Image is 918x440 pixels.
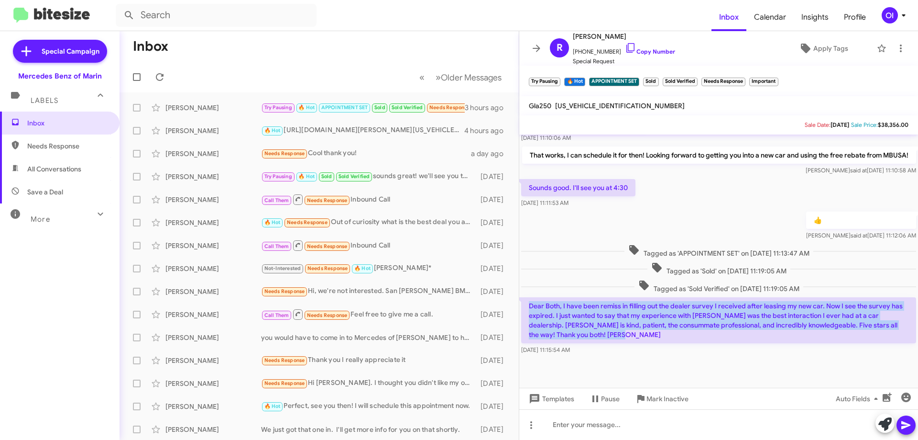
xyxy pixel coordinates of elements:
[261,125,464,136] div: [URL][DOMAIN_NAME][PERSON_NAME][US_VEHICLE_IDENTIFICATION_NUMBER]
[264,357,305,363] span: Needs Response
[165,264,261,273] div: [PERSON_NAME]
[307,265,348,271] span: Needs Response
[430,68,507,87] button: Next
[321,104,368,111] span: APPOINTMENT SET
[165,195,261,204] div: [PERSON_NAME]
[476,172,511,181] div: [DATE]
[42,46,99,56] span: Special Campaign
[476,264,511,273] div: [DATE]
[261,425,476,434] div: We just got that one in. I'll get more info for you on that shortly.
[392,104,423,111] span: Sold Verified
[298,173,315,180] span: 🔥 Hot
[851,232,867,239] span: said at
[521,134,571,141] span: [DATE] 11:10:06 AM
[165,126,261,135] div: [PERSON_NAME]
[261,148,471,159] div: Cool thank you!
[529,78,560,86] small: Try Pausing
[774,40,872,57] button: Apply Tags
[627,390,696,407] button: Mark Inactive
[264,150,305,157] span: Needs Response
[264,403,281,409] span: 🔥 Hot
[564,78,585,86] small: 🔥 Hot
[805,121,831,128] span: Sale Date:
[354,265,371,271] span: 🔥 Hot
[573,31,675,42] span: [PERSON_NAME]
[116,4,317,27] input: Search
[31,96,58,105] span: Labels
[874,7,907,23] button: OI
[261,102,465,113] div: Dear Both, I have been remiss in filling out the dealer survey I received after leasing my new ca...
[18,71,102,81] div: Mercedes Benz of Marin
[261,333,476,342] div: you would have to come in to Mercedes of [PERSON_NAME] to have [PERSON_NAME] work with you directly
[527,390,574,407] span: Templates
[601,390,620,407] span: Pause
[573,56,675,66] span: Special Request
[522,147,916,164] p: That works, I can schedule it for then! Looking forward to getting you into a new car and using t...
[851,121,878,128] span: Sale Price:
[476,402,511,411] div: [DATE]
[414,68,507,87] nav: Page navigation example
[414,68,430,87] button: Previous
[264,288,305,294] span: Needs Response
[441,72,502,83] span: Older Messages
[882,7,898,23] div: OI
[261,193,476,205] div: Inbound Call
[264,312,289,318] span: Call Them
[27,118,109,128] span: Inbox
[31,215,50,224] span: More
[828,390,889,407] button: Auto Fields
[307,243,348,249] span: Needs Response
[464,126,511,135] div: 4 hours ago
[165,287,261,296] div: [PERSON_NAME]
[165,425,261,434] div: [PERSON_NAME]
[476,333,511,342] div: [DATE]
[287,219,328,226] span: Needs Response
[165,149,261,158] div: [PERSON_NAME]
[429,104,470,111] span: Needs Response
[476,425,511,434] div: [DATE]
[261,308,476,320] div: Feel free to give me a call.
[806,167,916,174] span: [PERSON_NAME] [DATE] 11:10:58 AM
[264,243,289,249] span: Call Them
[261,263,476,274] div: [PERSON_NAME]*
[663,78,698,86] small: Sold Verified
[27,187,63,197] span: Save a Deal
[634,280,803,293] span: Tagged as 'Sold Verified' on [DATE] 11:19:05 AM
[133,39,168,54] h1: Inbox
[165,333,261,342] div: [PERSON_NAME]
[13,40,107,63] a: Special Campaign
[521,199,568,206] span: [DATE] 11:11:53 AM
[264,265,301,271] span: Not-Interested
[476,287,511,296] div: [DATE]
[264,104,292,111] span: Try Pausing
[813,40,848,57] span: Apply Tags
[836,390,882,407] span: Auto Fields
[165,402,261,411] div: [PERSON_NAME]
[165,172,261,181] div: [PERSON_NAME]
[878,121,908,128] span: $38,356.00
[806,212,916,229] p: 👍
[307,312,348,318] span: Needs Response
[711,3,746,31] a: Inbox
[165,310,261,319] div: [PERSON_NAME]
[794,3,836,31] span: Insights
[624,244,813,258] span: Tagged as 'APPOINTMENT SET' on [DATE] 11:13:47 AM
[850,167,867,174] span: said at
[471,149,511,158] div: a day ago
[836,3,874,31] a: Profile
[589,78,639,86] small: APPOINTMENT SET
[746,3,794,31] a: Calendar
[165,379,261,388] div: [PERSON_NAME]
[261,171,476,182] div: sounds great! we'll see you then
[647,262,790,276] span: Tagged as 'Sold' on [DATE] 11:19:05 AM
[298,104,315,111] span: 🔥 Hot
[625,48,675,55] a: Copy Number
[643,78,658,86] small: Sold
[555,102,685,110] span: [US_VEHICLE_IDENTIFICATION_NUMBER]
[339,173,370,180] span: Sold Verified
[521,346,570,353] span: [DATE] 11:15:54 AM
[264,380,305,386] span: Needs Response
[165,241,261,250] div: [PERSON_NAME]
[806,232,916,239] span: [PERSON_NAME] [DATE] 11:12:06 AM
